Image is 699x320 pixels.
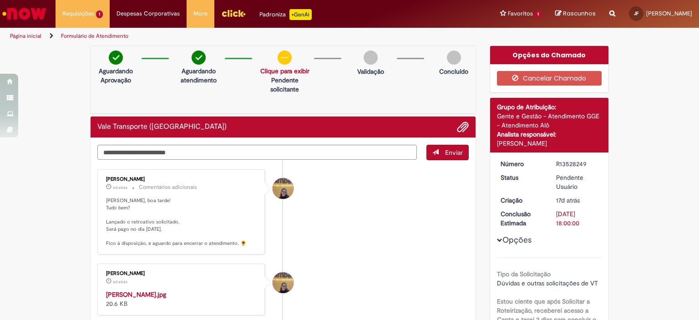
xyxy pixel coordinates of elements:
span: [PERSON_NAME] [646,10,692,17]
time: 23/09/2025 17:40:21 [113,185,127,190]
b: Tipo da Solicitação [497,270,551,278]
span: 1 [96,10,103,18]
p: Pendente solicitante [260,76,309,94]
img: img-circle-grey.png [447,51,461,65]
span: 1 [535,10,542,18]
h2: Vale Transporte (VT) Histórico de tíquete [97,123,227,131]
span: JF [634,10,638,16]
img: circle-minus.png [278,51,292,65]
span: Enviar [445,148,463,157]
img: ServiceNow [1,5,48,23]
div: Pendente Usuário [556,173,598,191]
img: img-circle-grey.png [364,51,378,65]
dt: Conclusão Estimada [494,209,550,228]
div: Gente e Gestão - Atendimento GGE - Atendimento Alô [497,112,602,130]
span: Rascunhos [563,9,596,18]
div: [PERSON_NAME] [497,139,602,148]
span: 6d atrás [113,185,127,190]
dt: Número [494,159,550,168]
div: [DATE] 18:00:00 [556,209,598,228]
div: Amanda De Campos Gomes Do Nascimento [273,272,294,293]
div: [PERSON_NAME] [106,271,258,276]
a: [PERSON_NAME].jpg [106,290,166,299]
div: Analista responsável: [497,130,602,139]
span: 17d atrás [556,196,580,204]
div: 20.6 KB [106,290,258,308]
div: R13528249 [556,159,598,168]
time: 12/09/2025 15:27:05 [556,196,580,204]
div: Opções do Chamado [490,46,609,64]
span: Favoritos [508,9,533,18]
a: Formulário de Atendimento [61,32,128,40]
textarea: Digite sua mensagem aqui... [97,145,417,160]
a: Página inicial [10,32,41,40]
dt: Criação [494,196,550,205]
div: Amanda De Campos Gomes Do Nascimento [273,178,294,199]
div: Grupo de Atribuição: [497,102,602,112]
span: Requisições [62,9,94,18]
button: Enviar [426,145,469,160]
span: Despesas Corporativas [116,9,180,18]
p: Aguardando Aprovação [94,66,137,85]
span: More [193,9,208,18]
p: Validação [357,67,384,76]
img: click_logo_yellow_360x200.png [221,6,246,20]
p: +GenAi [289,9,312,20]
div: 12/09/2025 15:27:05 [556,196,598,205]
p: Aguardando atendimento [177,66,220,85]
p: Concluído [439,67,468,76]
span: 6d atrás [113,279,127,284]
button: Adicionar anexos [457,121,469,133]
p: [PERSON_NAME], boa tarde! Tudo bem? Lançado o retroativo solicitado. Será pago no dia [DATE]. Fic... [106,197,258,247]
time: 23/09/2025 17:39:42 [113,279,127,284]
small: Comentários adicionais [139,183,197,191]
a: Clique para exibir [260,67,309,75]
div: Padroniza [259,9,312,20]
img: check-circle-green.png [192,51,206,65]
div: [PERSON_NAME] [106,177,258,182]
ul: Trilhas de página [7,28,459,45]
a: Rascunhos [555,10,596,18]
img: check-circle-green.png [109,51,123,65]
button: Cancelar Chamado [497,71,602,86]
dt: Status [494,173,550,182]
span: Dúvidas e outras solicitações de VT [497,279,598,287]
